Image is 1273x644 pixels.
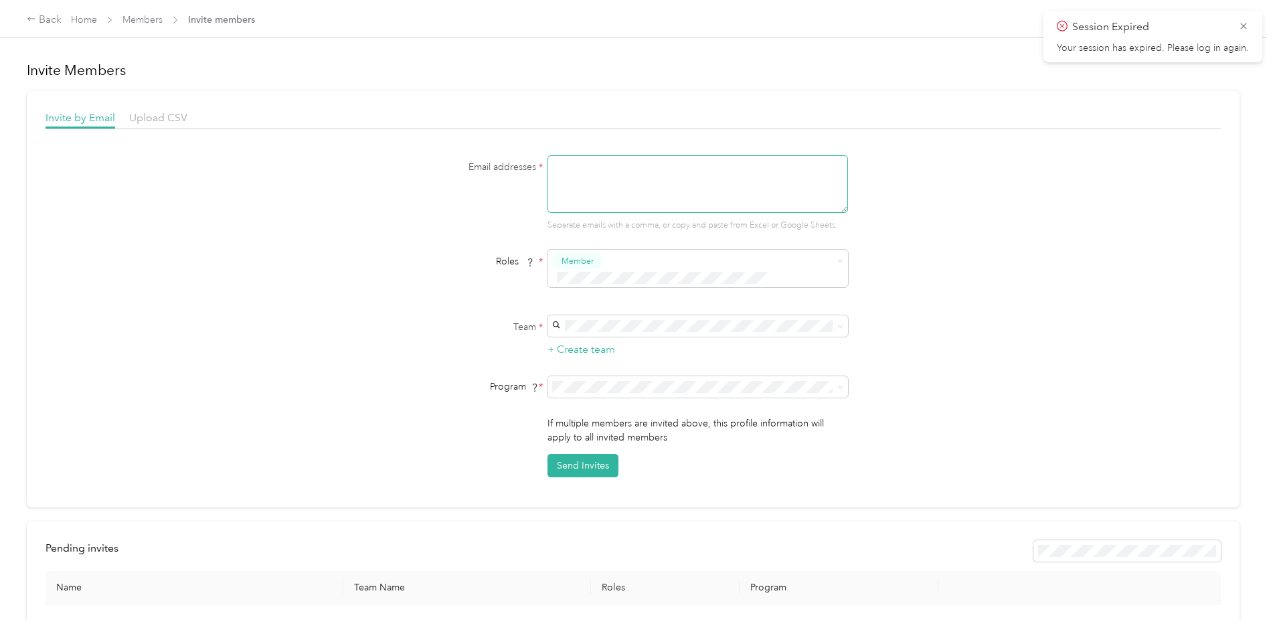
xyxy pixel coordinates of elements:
p: Session Expired [1072,19,1229,35]
div: Program [375,380,543,394]
button: Member [552,252,603,269]
span: Invite members [188,13,255,27]
div: info-bar [46,540,1221,562]
span: Invite by Email [46,111,115,124]
span: Pending invites [46,542,118,554]
p: If multiple members are invited above, this profile information will apply to all invited members [547,416,848,445]
a: Members [122,14,163,25]
iframe: Everlance-gr Chat Button Frame [1198,569,1273,644]
h1: Invite Members [27,61,1240,80]
p: Separate emails with a comma, or copy and paste from Excel or Google Sheets. [547,220,848,232]
div: left-menu [46,540,128,562]
span: Member [562,254,594,266]
div: Resend all invitations [1033,540,1221,562]
div: Back [27,12,62,28]
th: Roles [591,571,740,605]
span: Roles [491,251,539,272]
span: Upload CSV [129,111,187,124]
th: Team Name [343,571,591,605]
p: Your session has expired. Please log in again. [1057,42,1249,54]
th: Program [740,571,938,605]
label: Email addresses [375,160,543,174]
button: Send Invites [547,454,618,477]
label: Team [375,320,543,334]
a: Home [71,14,97,25]
button: + Create team [547,341,615,358]
th: Name [46,571,343,605]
